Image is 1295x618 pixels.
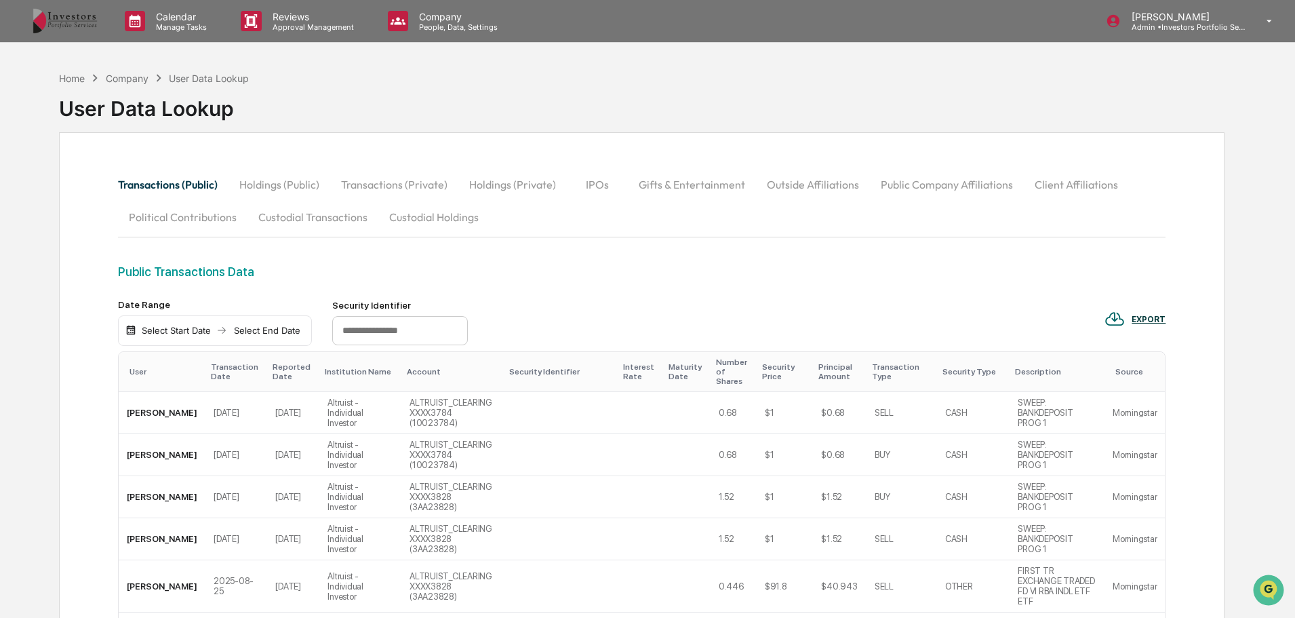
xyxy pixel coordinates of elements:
[716,358,751,386] div: Number of Shares
[1104,518,1165,560] td: Morningstar
[319,392,401,434] td: Altruist - Individual Investor
[262,22,361,32] p: Approval Management
[319,434,401,476] td: Altruist - Individual Investor
[169,73,249,84] div: User Data Lookup
[1104,392,1165,434] td: Morningstar
[1010,560,1104,613] td: FIRST TR EXCHANGE TRADED FD VI RBA INDL ETF ETF
[757,392,813,434] td: $1
[247,201,378,233] button: Custodial Transactions
[1121,11,1247,22] p: [PERSON_NAME]
[711,518,757,560] td: 1.52
[332,300,468,311] div: Security Identifier
[1104,476,1165,518] td: Morningstar
[757,518,813,560] td: $1
[1015,367,1099,376] div: Description
[818,362,861,381] div: Principal Amount
[267,476,319,518] td: [DATE]
[262,11,361,22] p: Reviews
[711,476,757,518] td: 1.52
[401,560,503,613] td: ALTRUIST_CLEARING XXXX3828 (3AA23828)
[1252,573,1288,610] iframe: Open customer support
[267,392,319,434] td: [DATE]
[1010,392,1104,434] td: SWEEP: BANKDEPOSIT PROG 1
[14,28,247,50] p: How can we help?
[59,73,85,84] div: Home
[231,108,247,124] button: Start new chat
[98,172,109,183] div: 🗄️
[870,168,1024,201] button: Public Company Affiliations
[106,73,148,84] div: Company
[711,560,757,613] td: 0.446
[267,434,319,476] td: [DATE]
[1024,168,1129,201] button: Client Affiliations
[27,171,87,185] span: Preclearance
[119,518,205,560] td: [PERSON_NAME]
[401,518,503,560] td: ALTRUIST_CLEARING XXXX3828 (3AA23828)
[46,117,172,128] div: We're available if you need us!
[125,325,136,336] img: calendar
[135,230,164,240] span: Pylon
[325,367,396,376] div: Institution Name
[273,362,314,381] div: Reported Date
[145,22,214,32] p: Manage Tasks
[205,434,267,476] td: [DATE]
[401,392,503,434] td: ALTRUIST_CLEARING XXXX3784 (10023784)
[567,168,628,201] button: IPOs
[757,560,813,613] td: $91.8
[205,518,267,560] td: [DATE]
[757,434,813,476] td: $1
[872,362,932,381] div: Transaction Type
[711,392,757,434] td: 0.68
[319,560,401,613] td: Altruist - Individual Investor
[408,22,504,32] p: People, Data, Settings
[813,434,866,476] td: $0.68
[211,362,262,381] div: Transaction Date
[762,362,808,381] div: Security Price
[118,168,228,201] button: Transactions (Public)
[205,476,267,518] td: [DATE]
[228,168,330,201] button: Holdings (Public)
[118,201,247,233] button: Political Contributions
[59,85,249,121] div: User Data Lookup
[118,168,1165,233] div: secondary tabs example
[267,560,319,613] td: [DATE]
[509,367,612,376] div: Security Identifier
[230,325,304,336] div: Select End Date
[1010,476,1104,518] td: SWEEP: BANKDEPOSIT PROG 1
[711,434,757,476] td: 0.68
[937,518,1010,560] td: CASH
[866,560,937,613] td: SELL
[129,367,200,376] div: User
[623,362,658,381] div: Interest Rate
[628,168,756,201] button: Gifts & Entertainment
[319,518,401,560] td: Altruist - Individual Investor
[378,201,490,233] button: Custodial Holdings
[145,11,214,22] p: Calendar
[813,560,866,613] td: $40.943
[942,367,1004,376] div: Security Type
[8,166,93,190] a: 🖐️Preclearance
[118,265,1165,279] div: Public Transactions Data
[1104,560,1165,613] td: Morningstar
[119,560,205,613] td: [PERSON_NAME]
[756,168,870,201] button: Outside Affiliations
[1121,22,1247,32] p: Admin • Investors Portfolio Services
[118,299,312,310] div: Date Range
[112,171,168,185] span: Attestations
[458,168,567,201] button: Holdings (Private)
[937,560,1010,613] td: OTHER
[14,172,24,183] div: 🖐️
[35,62,224,76] input: Clear
[205,392,267,434] td: [DATE]
[937,434,1010,476] td: CASH
[8,191,91,216] a: 🔎Data Lookup
[401,476,503,518] td: ALTRUIST_CLEARING XXXX3828 (3AA23828)
[119,434,205,476] td: [PERSON_NAME]
[408,11,504,22] p: Company
[216,325,227,336] img: arrow right
[1115,367,1159,376] div: Source
[866,434,937,476] td: BUY
[319,476,401,518] td: Altruist - Individual Investor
